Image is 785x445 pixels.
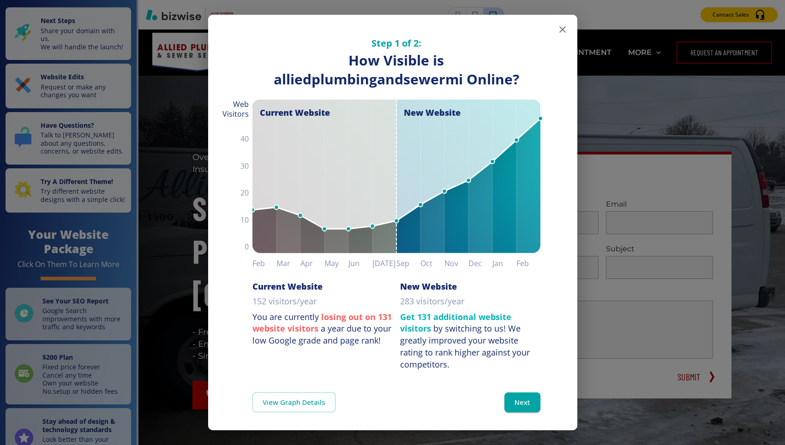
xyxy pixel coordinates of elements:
h6: Sep [396,257,420,270]
div: We greatly improved your website rating to rank higher against your competitors. [400,323,530,369]
h6: Apr [300,257,324,270]
h6: Mar [276,257,300,270]
h6: Oct [420,257,444,270]
h6: Jun [348,257,372,270]
p: 283 visitors/year [400,296,464,308]
h6: Dec [468,257,492,270]
p: by switching to us! [400,311,540,371]
h6: Current Website [252,281,323,292]
h6: Feb [252,257,276,270]
button: Next [504,392,540,412]
h6: [DATE] [372,257,396,270]
strong: losing out on 131 website visitors [252,311,392,334]
h6: Nov [444,257,468,270]
p: You are currently a year due to your low Google grade and page rank! [252,311,393,347]
h6: Feb [516,257,540,270]
h6: Jan [492,257,516,270]
a: View Graph Details [252,392,336,412]
p: 152 visitors/year [252,296,317,308]
h6: New Website [400,281,457,292]
h6: May [324,257,348,270]
strong: Get 131 additional website visitors [400,311,511,334]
